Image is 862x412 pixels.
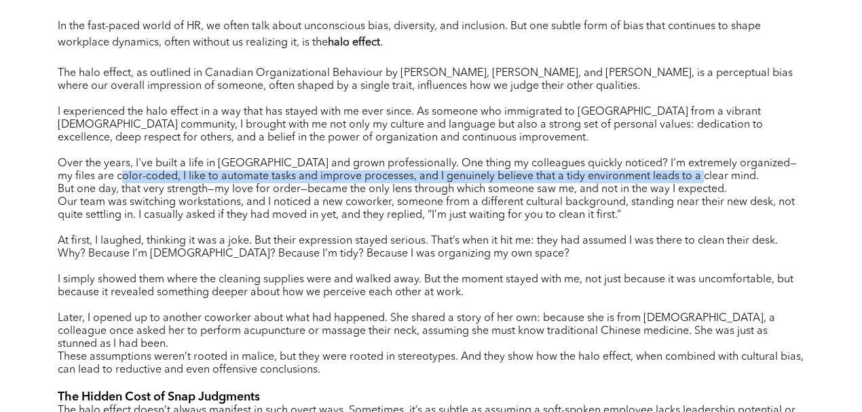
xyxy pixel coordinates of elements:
[58,107,763,143] span: I experienced the halo effect in a way that has stayed with me ever since. As someone who immigra...
[58,68,793,92] span: The halo effect, as outlined in Canadian Organizational Behaviour by [PERSON_NAME], [PERSON_NAME]...
[58,274,793,298] span: I simply showed them where the cleaning supplies were and walked away. But the moment stayed with...
[58,236,778,259] span: At first, I laughed, thinking it was a joke. But their expression stayed serious. That’s when it ...
[58,391,260,403] span: The Hidden Cost of Snap Judgments
[58,313,775,350] span: Later, I opened up to another coworker about what had happened. She shared a story of her own: be...
[58,158,797,182] span: Over the years, I've built a life in [GEOGRAPHIC_DATA] and grown professionally. One thing my col...
[58,197,795,221] span: Our team was switching workstations, and I noticed a new coworker, someone from a different cultu...
[58,18,804,51] p: In the fast-paced world of HR, we often talk about unconscious bias, diversity, and inclusion. Bu...
[58,184,727,195] span: But one day, that very strength—my love for order—became the only lens through which someone saw ...
[58,352,804,375] span: These assumptions weren’t rooted in malice, but they were rooted in stereotypes. And they show ho...
[328,37,380,48] strong: halo effect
